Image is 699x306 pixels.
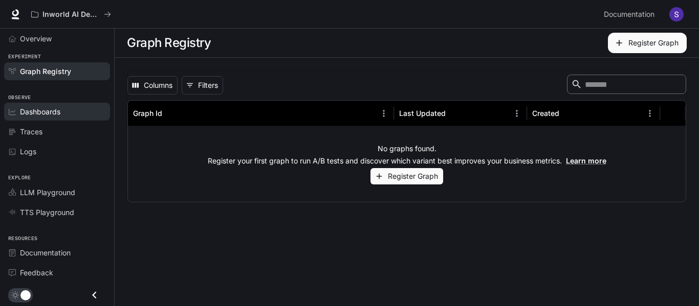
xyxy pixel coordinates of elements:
a: TTS Playground [4,203,110,221]
div: Graph Id [133,109,162,117]
a: Learn more [566,156,606,165]
span: Overview [20,33,52,44]
a: LLM Playground [4,183,110,201]
a: Feedback [4,264,110,281]
a: Graph Registry [4,62,110,80]
a: Overview [4,30,110,48]
span: TTS Playground [20,207,74,218]
button: Show filters [182,76,223,95]
p: Inworld AI Demos [42,10,100,19]
button: All workspaces [27,4,116,25]
button: Close drawer [83,285,106,305]
div: Search [567,75,686,96]
span: Graph Registry [20,66,71,77]
a: Documentation [600,4,662,25]
span: Feedback [20,267,53,278]
div: Last Updated [399,109,446,117]
span: Dark mode toggle [20,289,31,300]
button: Register Graph [370,168,443,185]
span: Documentation [604,8,654,21]
span: Documentation [20,247,71,258]
a: Traces [4,123,110,140]
span: Dashboards [20,106,60,117]
h1: Graph Registry [127,33,211,53]
button: Sort [447,106,462,121]
button: Menu [376,106,391,121]
p: Register your first graph to run A/B tests and discover which variant best improves your business... [208,156,606,166]
a: Logs [4,143,110,160]
button: Menu [509,106,525,121]
span: LLM Playground [20,187,75,198]
a: Dashboards [4,103,110,121]
div: Created [532,109,559,117]
button: Sort [560,106,576,121]
a: Documentation [4,244,110,262]
button: User avatar [666,4,687,25]
button: Register Graph [608,33,687,53]
span: Traces [20,126,42,137]
button: Select columns [127,76,178,95]
img: User avatar [669,7,684,21]
button: Menu [642,106,658,121]
p: No graphs found. [378,144,436,154]
button: Sort [163,106,179,121]
span: Logs [20,146,36,157]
